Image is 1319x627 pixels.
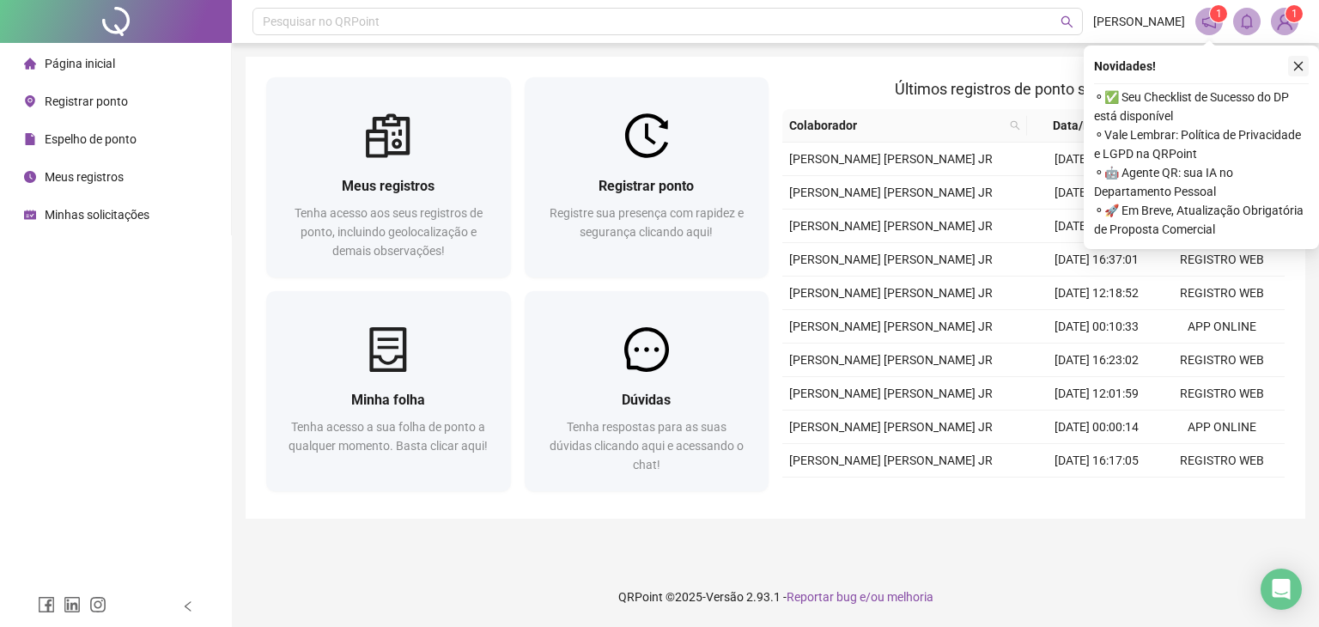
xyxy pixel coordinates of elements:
[1159,478,1285,511] td: REGISTRO WEB
[232,567,1319,627] footer: QRPoint © 2025 - 2.93.1 -
[789,219,993,233] span: [PERSON_NAME] [PERSON_NAME] JR
[24,209,36,221] span: schedule
[1292,8,1298,20] span: 1
[24,171,36,183] span: clock-circle
[1094,201,1309,239] span: ⚬ 🚀 Em Breve, Atualização Obrigatória de Proposta Comercial
[45,94,128,108] span: Registrar ponto
[1159,310,1285,344] td: APP ONLINE
[1292,60,1304,72] span: close
[1034,344,1159,377] td: [DATE] 16:23:02
[789,387,993,400] span: [PERSON_NAME] [PERSON_NAME] JR
[351,392,425,408] span: Minha folha
[1034,277,1159,310] td: [DATE] 12:18:52
[1261,569,1302,610] div: Open Intercom Messenger
[1094,163,1309,201] span: ⚬ 🤖 Agente QR: sua IA no Departamento Pessoal
[342,178,435,194] span: Meus registros
[1034,243,1159,277] td: [DATE] 16:37:01
[789,454,993,467] span: [PERSON_NAME] [PERSON_NAME] JR
[1094,125,1309,163] span: ⚬ Vale Lembrar: Política de Privacidade e LGPD na QRPoint
[1010,120,1020,131] span: search
[45,57,115,70] span: Página inicial
[550,206,744,239] span: Registre sua presença com rapidez e segurança clicando aqui!
[182,600,194,612] span: left
[1034,444,1159,478] td: [DATE] 16:17:05
[1272,9,1298,34] img: 93870
[1159,411,1285,444] td: APP ONLINE
[1034,116,1128,135] span: Data/Hora
[789,116,1003,135] span: Colaborador
[1061,15,1073,28] span: search
[525,77,769,277] a: Registrar pontoRegistre sua presença com rapidez e segurança clicando aqui!
[1239,14,1255,29] span: bell
[895,80,1172,98] span: Últimos registros de ponto sincronizados
[1216,8,1222,20] span: 1
[550,420,744,472] span: Tenha respostas para as suas dúvidas clicando aqui e acessando o chat!
[1034,411,1159,444] td: [DATE] 00:00:14
[789,420,993,434] span: [PERSON_NAME] [PERSON_NAME] JR
[45,170,124,184] span: Meus registros
[1094,88,1309,125] span: ⚬ ✅ Seu Checklist de Sucesso do DP está disponível
[789,286,993,300] span: [PERSON_NAME] [PERSON_NAME] JR
[289,420,488,453] span: Tenha acesso a sua folha de ponto a qualquer momento. Basta clicar aqui!
[24,58,36,70] span: home
[706,590,744,604] span: Versão
[787,590,933,604] span: Reportar bug e/ou melhoria
[1159,377,1285,411] td: REGISTRO WEB
[1093,12,1185,31] span: [PERSON_NAME]
[1286,5,1303,22] sup: Atualize o seu contato no menu Meus Dados
[1034,210,1159,243] td: [DATE] 17:49:23
[1159,277,1285,310] td: REGISTRO WEB
[622,392,671,408] span: Dúvidas
[1034,143,1159,176] td: [DATE] 11:55:46
[1210,5,1227,22] sup: 1
[1159,243,1285,277] td: REGISTRO WEB
[1034,310,1159,344] td: [DATE] 00:10:33
[1201,14,1217,29] span: notification
[64,596,81,613] span: linkedin
[525,291,769,491] a: DúvidasTenha respostas para as suas dúvidas clicando aqui e acessando o chat!
[789,186,993,199] span: [PERSON_NAME] [PERSON_NAME] JR
[1027,109,1149,143] th: Data/Hora
[789,353,993,367] span: [PERSON_NAME] [PERSON_NAME] JR
[599,178,694,194] span: Registrar ponto
[1159,344,1285,377] td: REGISTRO WEB
[38,596,55,613] span: facebook
[1159,444,1285,478] td: REGISTRO WEB
[1034,377,1159,411] td: [DATE] 12:01:59
[266,77,511,277] a: Meus registrosTenha acesso aos seus registros de ponto, incluindo geolocalização e demais observa...
[789,152,993,166] span: [PERSON_NAME] [PERSON_NAME] JR
[45,132,137,146] span: Espelho de ponto
[1006,113,1024,138] span: search
[45,208,149,222] span: Minhas solicitações
[1034,176,1159,210] td: [DATE] 23:59:45
[89,596,106,613] span: instagram
[24,95,36,107] span: environment
[789,253,993,266] span: [PERSON_NAME] [PERSON_NAME] JR
[1034,478,1159,511] td: [DATE] 15:13:33
[789,320,993,333] span: [PERSON_NAME] [PERSON_NAME] JR
[295,206,483,258] span: Tenha acesso aos seus registros de ponto, incluindo geolocalização e demais observações!
[24,133,36,145] span: file
[266,291,511,491] a: Minha folhaTenha acesso a sua folha de ponto a qualquer momento. Basta clicar aqui!
[1094,57,1156,76] span: Novidades !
